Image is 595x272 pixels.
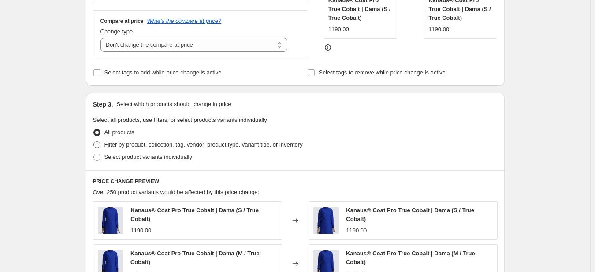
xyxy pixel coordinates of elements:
[100,28,133,35] span: Change type
[147,18,222,24] button: What's the compare at price?
[346,250,475,265] span: Kanaus® Coat Pro True Cobalt | Dama (M / True Cobalt)
[130,250,260,265] span: Kanaus® Coat Pro True Cobalt | Dama (M / True Cobalt)
[93,100,113,109] h2: Step 3.
[346,227,367,234] span: 1190.00
[104,69,222,76] span: Select tags to add while price change is active
[98,207,124,234] img: COATPRO-COBALT-DM1_80x.jpg
[93,117,267,123] span: Select all products, use filters, or select products variants individually
[93,178,498,185] h6: PRICE CHANGE PREVIEW
[116,100,231,109] p: Select which products should change in price
[319,69,446,76] span: Select tags to remove while price change is active
[100,18,144,25] h3: Compare at price
[313,207,339,234] img: COATPRO-COBALT-DM1_80x.jpg
[104,129,134,136] span: All products
[104,141,303,148] span: Filter by product, collection, tag, vendor, product type, variant title, or inventory
[428,26,449,33] span: 1190.00
[346,207,474,222] span: Kanaus® Coat Pro True Cobalt | Dama (S / True Cobalt)
[104,154,192,160] span: Select product variants individually
[130,227,151,234] span: 1190.00
[328,26,349,33] span: 1190.00
[130,207,259,222] span: Kanaus® Coat Pro True Cobalt | Dama (S / True Cobalt)
[93,189,260,195] span: Over 250 product variants would be affected by this price change:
